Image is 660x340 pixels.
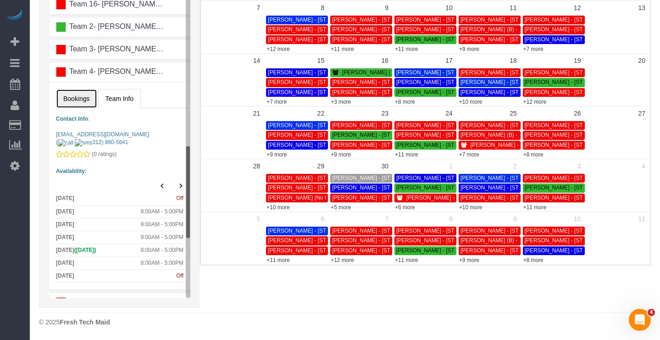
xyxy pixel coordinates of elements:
iframe: Intercom live chat [629,309,651,331]
a: ( 312) 860-5641 [56,139,128,145]
span: [PERSON_NAME] - [STREET_ADDRESS][PERSON_NAME] [396,142,545,148]
span: [PERSON_NAME] - [STREET_ADDRESS][PERSON_NAME] [396,247,545,254]
a: +12 more [523,99,547,105]
span: [PERSON_NAME] - [STREET_ADDRESS][PERSON_NAME] [332,247,481,254]
a: +8 more [523,151,544,158]
a: 23 [377,106,393,120]
span: [PERSON_NAME] (B) - [STREET_ADDRESS][PERSON_NAME] [460,132,618,138]
span: [PERSON_NAME] - [STREET_ADDRESS] [268,142,372,148]
span: [PERSON_NAME] - [STREET_ADDRESS] [460,17,564,23]
span: ([DATE]) [74,247,96,253]
img: sms [75,139,92,147]
div: 9:00AM - 5:00PM [125,234,183,241]
p: Availability: [56,167,188,175]
span: [PERSON_NAME] - [STREET_ADDRESS] [460,122,564,128]
a: 11 [505,1,521,15]
div: 8:00AM - 5:00PM [125,246,183,254]
a: 18 [505,54,521,67]
span: [PERSON_NAME] (B) - [STREET_ADDRESS][PERSON_NAME] [460,237,618,244]
img: Automaid Logo [6,9,24,22]
a: +9 more [459,257,479,263]
span: [PERSON_NAME] - [STREET_ADDRESS] [525,175,628,181]
a: 13 [633,1,650,15]
span: [PERSON_NAME] - [STREET_ADDRESS][PERSON_NAME] [268,122,416,128]
a: 25 [505,106,521,120]
a: 26 [569,106,586,120]
a: 7 [252,1,265,15]
span: [PERSON_NAME] - [STREET_ADDRESS][PERSON_NAME] [460,184,609,191]
span: [PERSON_NAME] - [STREET_ADDRESS] [525,195,628,201]
span: [PERSON_NAME] - [STREET_ADDRESS][PERSON_NAME] [268,17,416,23]
span: [PERSON_NAME] - [STREET_ADDRESS][PERSON_NAME] [396,184,545,191]
span: [PERSON_NAME] - [STREET_ADDRESS] [332,142,436,148]
span: [DATE] [56,247,96,253]
span: Off [176,273,183,279]
span: [PERSON_NAME] - [STREET_ADDRESS] [268,247,372,254]
a: 29 [313,159,329,173]
a: +8 more [395,99,415,105]
strong: Contact Info [56,116,88,122]
img: call [58,139,73,147]
a: 3 [573,159,586,173]
a: 17 [441,54,457,67]
span: Team 2- [PERSON_NAME] (C)(EV)(AH)(VAC) [68,22,219,30]
span: [DATE] [56,273,74,279]
div: © 2025 [39,318,651,327]
span: [PERSON_NAME] (No CTA) - [STREET_ADDRESS][PERSON_NAME] [268,195,440,201]
span: [PERSON_NAME] - [STREET_ADDRESS] [525,26,628,33]
a: +9 more [331,151,351,158]
span: [PERSON_NAME] - [STREET_ADDRESS] [525,228,628,234]
a: 4 [637,159,650,173]
span: Team 5- [PERSON_NAME] (C)(EV)(VAC) [68,298,204,306]
a: +11 more [395,46,418,52]
span: [PERSON_NAME] - [STREET_ADDRESS] [332,195,436,201]
a: +12 more [331,257,354,263]
span: [PERSON_NAME] - [STREET_ADDRESS] [525,237,628,244]
span: [PERSON_NAME] - [STREET_ADDRESS][PERSON_NAME] [268,228,416,234]
span: [PERSON_NAME] - [STREET_ADDRESS] [460,69,564,76]
span: [PERSON_NAME] - [STREET_ADDRESS][PERSON_NAME] [460,36,609,43]
a: 16 [377,54,393,67]
strong: Fresh Tech Maid [60,318,110,326]
span: [PERSON_NAME] - [STREET_ADDRESS] [332,132,436,138]
a: +12 more [266,46,290,52]
span: [PERSON_NAME] - [STREET_ADDRESS][PERSON_NAME] [268,184,416,191]
span: [PERSON_NAME] - [STREET_ADDRESS] [406,195,510,201]
span: [PERSON_NAME] - [STREET_ADDRESS] [460,79,564,85]
span: [PERSON_NAME] - [STREET_ADDRESS][PERSON_NAME] [396,79,545,85]
span: [PERSON_NAME] - [STREET_ADDRESS] [268,175,372,181]
div: 8:00AM - 5:00PM [125,208,183,216]
div: 8:00AM - 5:00PM [125,221,183,229]
a: +10 more [459,204,483,211]
span: [PERSON_NAME] - [STREET_ADDRESS][PERSON_NAME] [268,237,416,244]
a: 20 [633,54,650,67]
span: [PERSON_NAME] - [STREET_ADDRESS] [396,17,500,23]
span: [DATE] [56,260,74,266]
span: [PERSON_NAME] - [STREET_ADDRESS] [332,175,436,181]
a: 8 [444,212,457,226]
span: [PERSON_NAME] - [STREET_ADDRESS] [332,17,436,23]
span: [PERSON_NAME] (M)(VAC) - [STREET_ADDRESS] [342,69,470,76]
a: +6 more [395,204,415,211]
span: Team 4- [PERSON_NAME] (C)(PUBLIC) [68,67,201,75]
span: Off [176,195,183,201]
a: +11 more [523,204,547,211]
a: +3 more [331,99,351,105]
a: +7 more [459,151,479,158]
span: [PERSON_NAME] - [STREET_ADDRESS] [396,132,500,138]
a: 21 [249,106,265,120]
span: [PERSON_NAME] - [STREET_ADDRESS][PERSON_NAME] [268,26,416,33]
span: [PERSON_NAME] - [STREET_ADDRESS] [460,228,564,234]
a: Team Info [98,89,141,108]
span: [PERSON_NAME] - [STREET_ADDRESS] [268,79,372,85]
span: [PERSON_NAME] - [STREET_ADDRESS][PERSON_NAME] [332,26,481,33]
span: [PERSON_NAME] - [STREET_ADDRESS] [268,36,372,43]
a: +11 more [395,257,418,263]
a: 1 [444,159,457,173]
a: 19 [569,54,586,67]
a: [EMAIL_ADDRESS][DOMAIN_NAME] [56,131,149,138]
span: [DATE] [56,208,74,215]
span: [PERSON_NAME] - [STREET_ADDRESS] [460,175,564,181]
